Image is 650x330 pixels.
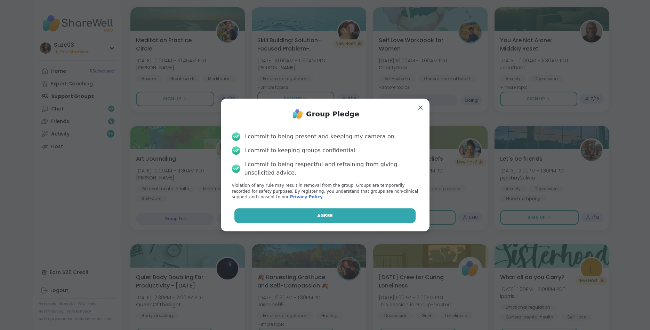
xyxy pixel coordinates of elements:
button: Agree [234,208,416,223]
span: Agree [317,213,333,219]
div: I commit to keeping groups confidential. [244,146,357,155]
p: Violation of any rule may result in removal from the group. Groups are temporarily recorded for s... [232,183,418,200]
div: I commit to being respectful and refraining from giving unsolicited advice. [244,160,418,177]
img: ShareWell Logo [291,107,305,121]
h1: Group Pledge [306,109,359,119]
div: I commit to being present and keeping my camera on. [244,132,396,141]
a: Privacy Policy [290,194,323,199]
